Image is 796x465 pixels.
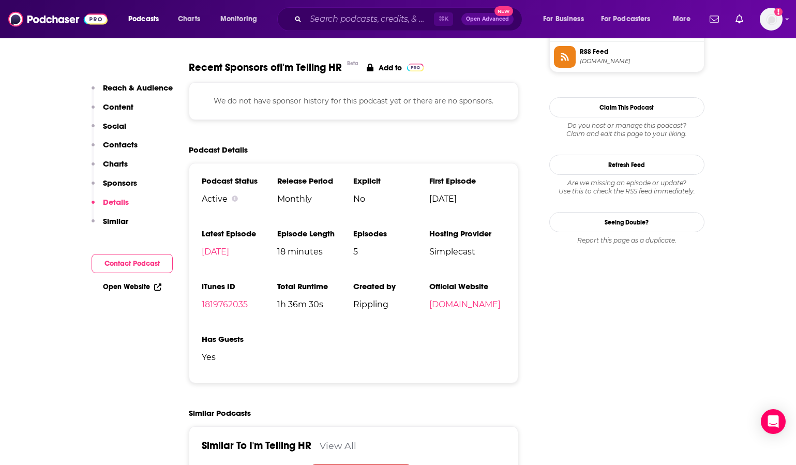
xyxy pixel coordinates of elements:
[705,10,723,28] a: Show notifications dropdown
[92,254,173,273] button: Contact Podcast
[429,176,505,186] h3: First Episode
[731,10,747,28] a: Show notifications dropdown
[353,299,429,309] span: Rippling
[429,194,505,204] span: [DATE]
[601,12,651,26] span: For Podcasters
[202,194,278,204] div: Active
[287,7,532,31] div: Search podcasts, credits, & more...
[92,216,128,235] button: Similar
[761,409,786,434] div: Open Intercom Messenger
[379,63,402,72] p: Add to
[171,11,206,27] a: Charts
[666,11,703,27] button: open menu
[92,102,133,121] button: Content
[92,197,129,216] button: Details
[277,281,353,291] h3: Total Runtime
[8,9,108,29] img: Podchaser - Follow, Share and Rate Podcasts
[407,64,424,71] img: Pro Logo
[549,179,704,196] div: Are we missing an episode or update? Use this to check the RSS feed immediately.
[103,121,126,131] p: Social
[594,11,666,27] button: open menu
[549,122,704,130] span: Do you host or manage this podcast?
[202,334,278,344] h3: Has Guests
[353,247,429,257] span: 5
[536,11,597,27] button: open menu
[306,11,434,27] input: Search podcasts, credits, & more...
[277,194,353,204] span: Monthly
[103,102,133,112] p: Content
[353,281,429,291] h3: Created by
[178,12,200,26] span: Charts
[277,229,353,238] h3: Episode Length
[494,6,513,16] span: New
[461,13,514,25] button: Open AdvancedNew
[202,95,506,107] p: We do not have sponsor history for this podcast yet or there are no sponsors.
[202,439,311,452] a: Similar To I'm Telling HR
[103,178,137,188] p: Sponsors
[202,299,248,309] a: 1819762035
[347,60,358,67] div: Beta
[103,83,173,93] p: Reach & Audience
[189,61,342,74] span: Recent Sponsors of I'm Telling HR
[353,194,429,204] span: No
[121,11,172,27] button: open menu
[554,46,700,68] a: RSS Feed[DOMAIN_NAME]
[103,282,161,291] a: Open Website
[202,281,278,291] h3: iTunes ID
[429,281,505,291] h3: Official Website
[429,247,505,257] span: Simplecast
[549,97,704,117] button: Claim This Podcast
[549,155,704,175] button: Refresh Feed
[103,216,128,226] p: Similar
[549,122,704,138] div: Claim and edit this page to your liking.
[429,299,501,309] a: [DOMAIN_NAME]
[277,176,353,186] h3: Release Period
[760,8,783,31] button: Show profile menu
[189,145,248,155] h2: Podcast Details
[774,8,783,16] svg: Add a profile image
[202,352,278,362] span: Yes
[277,247,353,257] span: 18 minutes
[92,159,128,178] button: Charts
[320,440,356,451] a: View All
[202,247,229,257] a: [DATE]
[92,83,173,102] button: Reach & Audience
[580,47,700,56] span: RSS Feed
[434,12,453,26] span: ⌘ K
[103,159,128,169] p: Charts
[673,12,690,26] span: More
[128,12,159,26] span: Podcasts
[202,229,278,238] h3: Latest Episode
[92,178,137,197] button: Sponsors
[543,12,584,26] span: For Business
[220,12,257,26] span: Monitoring
[189,408,251,418] h2: Similar Podcasts
[580,57,700,65] span: feeds.simplecast.com
[549,236,704,245] div: Report this page as a duplicate.
[213,11,271,27] button: open menu
[760,8,783,31] span: Logged in as patiencebaldacci
[202,176,278,186] h3: Podcast Status
[92,121,126,140] button: Social
[367,61,424,74] a: Add to
[466,17,509,22] span: Open Advanced
[277,299,353,309] span: 1h 36m 30s
[92,140,138,159] button: Contacts
[760,8,783,31] img: User Profile
[103,197,129,207] p: Details
[549,212,704,232] a: Seeing Double?
[429,229,505,238] h3: Hosting Provider
[353,176,429,186] h3: Explicit
[353,229,429,238] h3: Episodes
[103,140,138,149] p: Contacts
